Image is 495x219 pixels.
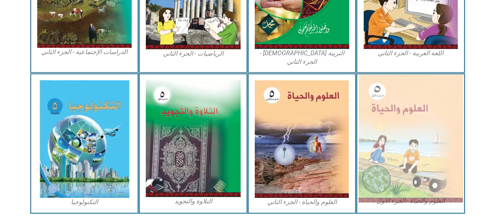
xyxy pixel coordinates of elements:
[146,49,241,58] figcaption: الرياضيات - الجزء الثاني
[37,48,132,56] figcaption: الدراسات الإجتماعية - الجزء الثاني
[255,198,350,206] figcaption: العلوم والحياة - الجزء الثاني
[255,49,350,67] figcaption: التربية [DEMOGRAPHIC_DATA] - الجزء الثاني
[146,197,241,206] figcaption: التلاوة والتجويد
[37,198,132,206] figcaption: التكنولوجيا
[363,49,458,58] figcaption: اللغة العربية - الجزء الثاني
